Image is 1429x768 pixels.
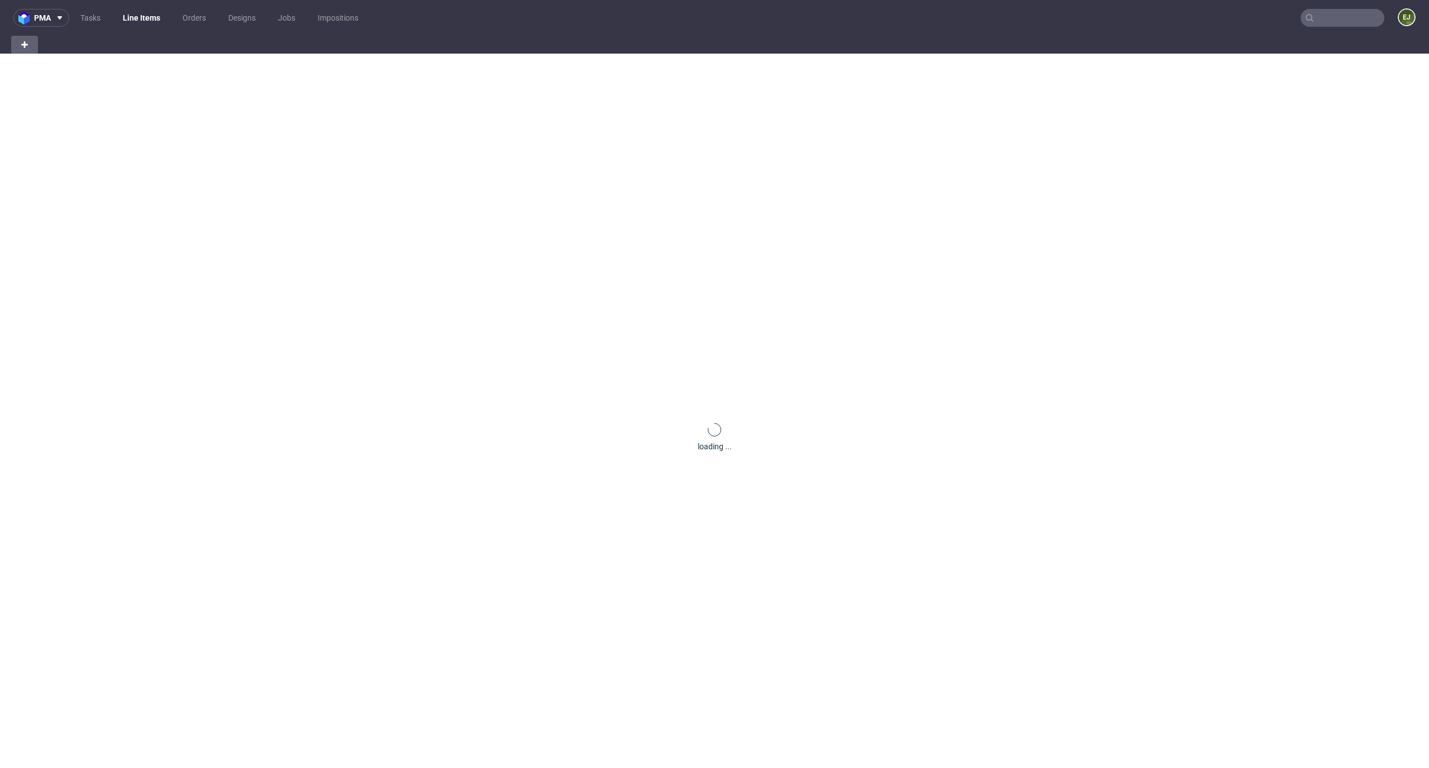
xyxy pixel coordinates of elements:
[176,9,213,27] a: Orders
[34,14,51,22] span: pma
[698,441,732,452] div: loading ...
[222,9,262,27] a: Designs
[74,9,107,27] a: Tasks
[1399,9,1414,25] figcaption: EJ
[18,12,34,25] img: logo
[271,9,302,27] a: Jobs
[311,9,365,27] a: Impositions
[116,9,167,27] a: Line Items
[13,9,69,27] button: pma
